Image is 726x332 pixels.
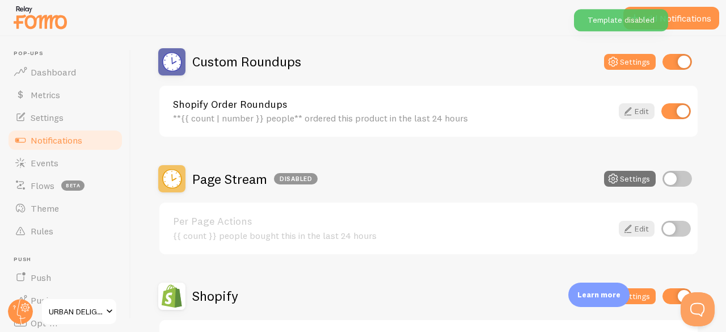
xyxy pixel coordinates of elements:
span: Notifications [31,135,82,146]
a: Push [7,266,124,289]
div: {{ count }} people bought this in the last 24 hours [173,230,612,241]
a: Edit [619,103,655,119]
span: URBAN DELIGHT [49,305,103,318]
span: Dashboard [31,66,76,78]
span: Push [14,256,124,263]
h2: Custom Roundups [192,53,301,70]
a: Push Data [7,289,124,312]
span: Events [31,157,58,169]
a: Flows beta [7,174,124,197]
button: Settings [604,171,656,187]
div: Template disabled [574,9,668,31]
a: Rules [7,220,124,242]
span: Metrics [31,89,60,100]
a: URBAN DELIGHT [41,298,117,325]
a: Shopify Order Roundups [173,99,612,110]
a: Notifications [7,129,124,152]
span: beta [61,180,85,191]
span: Push Data [31,295,73,306]
a: Dashboard [7,61,124,83]
h2: Shopify [192,287,238,305]
button: Settings [604,54,656,70]
a: Edit [619,221,655,237]
div: **{{ count | number }} people** ordered this product in the last 24 hours [173,113,612,123]
p: Learn more [577,289,621,300]
span: Settings [31,112,64,123]
button: Settings [604,288,656,304]
img: Custom Roundups [158,48,185,75]
img: fomo-relay-logo-orange.svg [12,3,69,32]
a: Events [7,152,124,174]
span: Rules [31,225,53,237]
span: Theme [31,203,59,214]
iframe: Help Scout Beacon - Open [681,292,715,326]
a: Per Page Actions [173,216,612,226]
img: Shopify [158,283,185,310]
div: Learn more [568,283,630,307]
a: Settings [7,106,124,129]
div: Disabled [274,173,318,184]
span: Pop-ups [14,50,124,57]
a: Theme [7,197,124,220]
span: Flows [31,180,54,191]
a: Metrics [7,83,124,106]
img: Page Stream [158,165,185,192]
span: Push [31,272,51,283]
h2: Page Stream [192,170,318,188]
